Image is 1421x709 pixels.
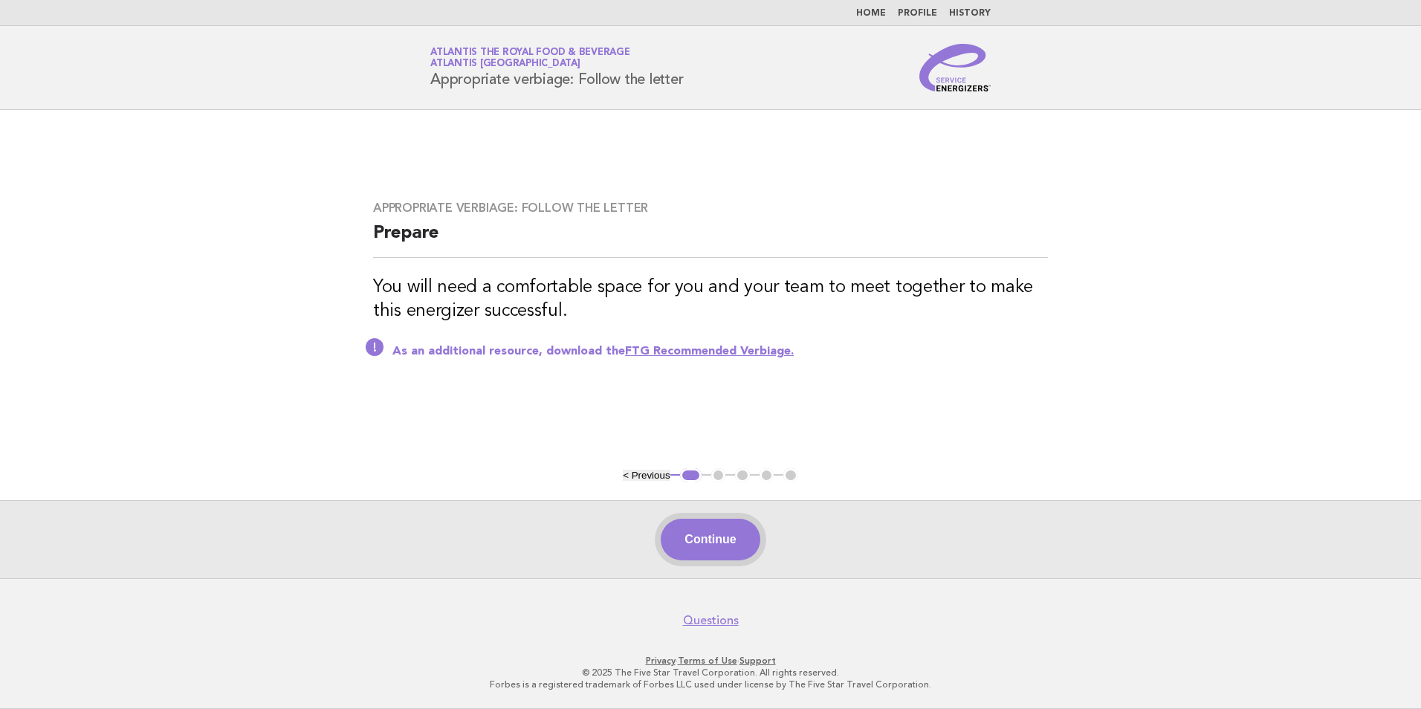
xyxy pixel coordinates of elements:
a: FTG Recommended Verbiage. [625,346,794,357]
a: Terms of Use [678,655,737,666]
button: 1 [680,468,702,483]
span: Atlantis [GEOGRAPHIC_DATA] [430,59,580,69]
p: · · [256,655,1165,667]
h2: Prepare [373,221,1048,258]
p: Forbes is a registered trademark of Forbes LLC used under license by The Five Star Travel Corpora... [256,679,1165,690]
a: History [949,9,991,18]
button: Continue [661,519,760,560]
a: Privacy [646,655,676,666]
a: Support [739,655,776,666]
p: © 2025 The Five Star Travel Corporation. All rights reserved. [256,667,1165,679]
h3: Appropriate verbiage: Follow the letter [373,201,1048,216]
button: < Previous [623,470,670,481]
a: Atlantis the Royal Food & BeverageAtlantis [GEOGRAPHIC_DATA] [430,48,630,68]
p: As an additional resource, download the [392,344,1048,359]
a: Questions [683,613,739,628]
a: Home [856,9,886,18]
a: Profile [898,9,937,18]
h3: You will need a comfortable space for you and your team to meet together to make this energizer s... [373,276,1048,323]
h1: Appropriate verbiage: Follow the letter [430,48,683,87]
img: Service Energizers [919,44,991,91]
